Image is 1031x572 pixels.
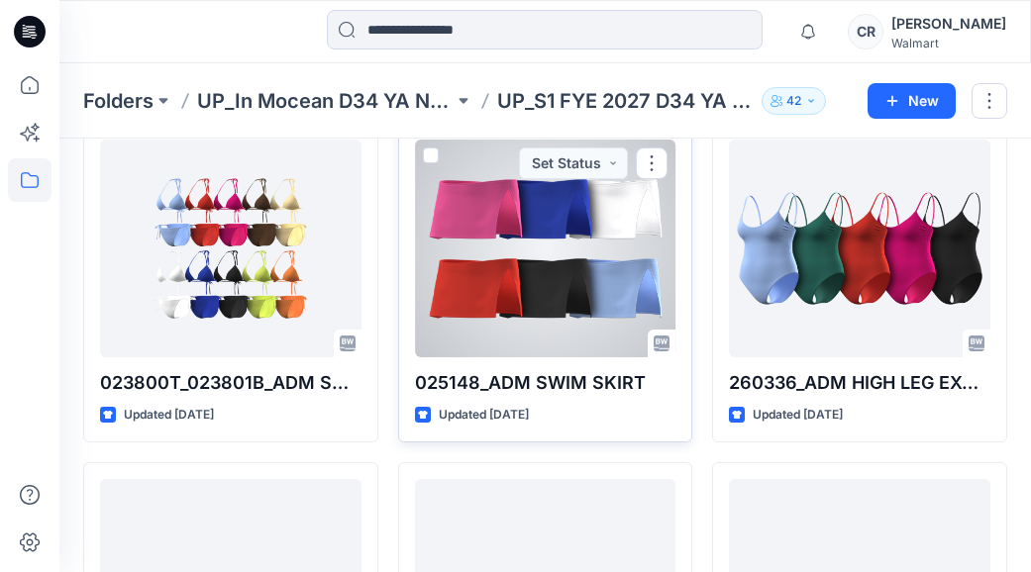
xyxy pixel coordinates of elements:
[415,140,676,357] a: 025148_ADM SWIM SKIRT
[124,405,214,426] p: Updated [DATE]
[762,87,826,115] button: 42
[83,87,154,115] a: Folders
[868,83,956,119] button: New
[439,405,529,426] p: Updated [DATE]
[729,140,990,357] a: 260336_ADM HIGH LEG EXTRA CHEEKY ONE PIECE
[848,14,883,49] div: CR
[415,369,676,397] p: 025148_ADM SWIM SKIRT
[100,140,361,357] a: 023800T_023801B_ADM SKINNY TRI TOP & SKINNY TIE MID RISE
[100,369,361,397] p: 023800T_023801B_ADM SKINNY TRI TOP & SKINNY TIE MID RISE
[497,87,754,115] p: UP_S1 FYE 2027 D34 YA NoBo Swim InMocean
[197,87,454,115] a: UP_In Mocean D34 YA NoBo Swim
[786,90,801,112] p: 42
[891,36,1006,50] div: Walmart
[729,369,990,397] p: 260336_ADM HIGH LEG EXTRA CHEEKY ONE PIECE
[753,405,843,426] p: Updated [DATE]
[891,12,1006,36] div: [PERSON_NAME]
